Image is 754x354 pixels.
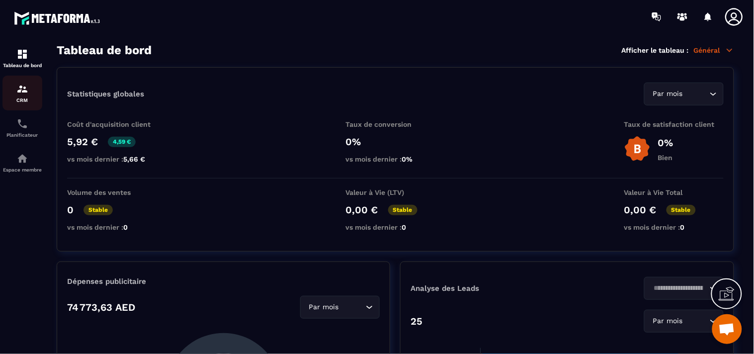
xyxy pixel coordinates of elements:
p: 0,00 € [624,204,657,216]
p: 25 [411,315,422,327]
p: Stable [84,205,113,215]
p: 4,59 € [108,137,136,147]
p: 0% [658,137,673,149]
div: Search for option [644,310,724,333]
img: scheduler [16,118,28,130]
p: vs mois dernier : [624,223,724,231]
p: Stable [388,205,418,215]
p: Valeur à Vie Total [624,188,724,196]
p: Valeur à Vie (LTV) [346,188,445,196]
p: Statistiques globales [67,89,144,98]
p: 0,00 € [346,204,378,216]
div: Search for option [644,277,724,300]
p: Espace membre [2,167,42,173]
span: Par mois [651,316,685,327]
a: schedulerschedulerPlanificateur [2,110,42,145]
div: Search for option [644,83,724,105]
span: 5,66 € [123,155,145,163]
a: automationsautomationsEspace membre [2,145,42,180]
span: 0 [680,223,685,231]
p: Afficher le tableau : [622,46,689,54]
p: Bien [658,154,673,162]
span: 0 [402,223,407,231]
img: formation [16,48,28,60]
p: vs mois dernier : [346,155,445,163]
p: 5,92 € [67,136,98,148]
p: 74 773,63 AED [67,301,135,313]
input: Search for option [651,283,707,294]
p: Taux de conversion [346,120,445,128]
p: Volume des ventes [67,188,167,196]
span: Par mois [651,88,685,99]
input: Search for option [685,316,707,327]
img: automations [16,153,28,165]
p: 0 [67,204,74,216]
img: formation [16,83,28,95]
div: Ouvrir le chat [712,314,742,344]
span: 0 [123,223,128,231]
p: 0% [346,136,445,148]
p: Planificateur [2,132,42,138]
p: Coût d'acquisition client [67,120,167,128]
p: Analyse des Leads [411,284,567,293]
p: vs mois dernier : [67,155,167,163]
p: vs mois dernier : [67,223,167,231]
img: b-badge-o.b3b20ee6.svg [624,136,651,162]
p: vs mois dernier : [346,223,445,231]
div: Search for option [300,296,380,319]
a: formationformationCRM [2,76,42,110]
p: Général [694,46,734,55]
span: 0% [402,155,413,163]
p: Tableau de bord [2,63,42,68]
p: CRM [2,97,42,103]
input: Search for option [685,88,707,99]
span: Par mois [307,302,341,313]
p: Stable [667,205,696,215]
p: Taux de satisfaction client [624,120,724,128]
input: Search for option [341,302,363,313]
a: formationformationTableau de bord [2,41,42,76]
p: Dépenses publicitaire [67,277,380,286]
img: logo [14,9,103,27]
h3: Tableau de bord [57,43,152,57]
